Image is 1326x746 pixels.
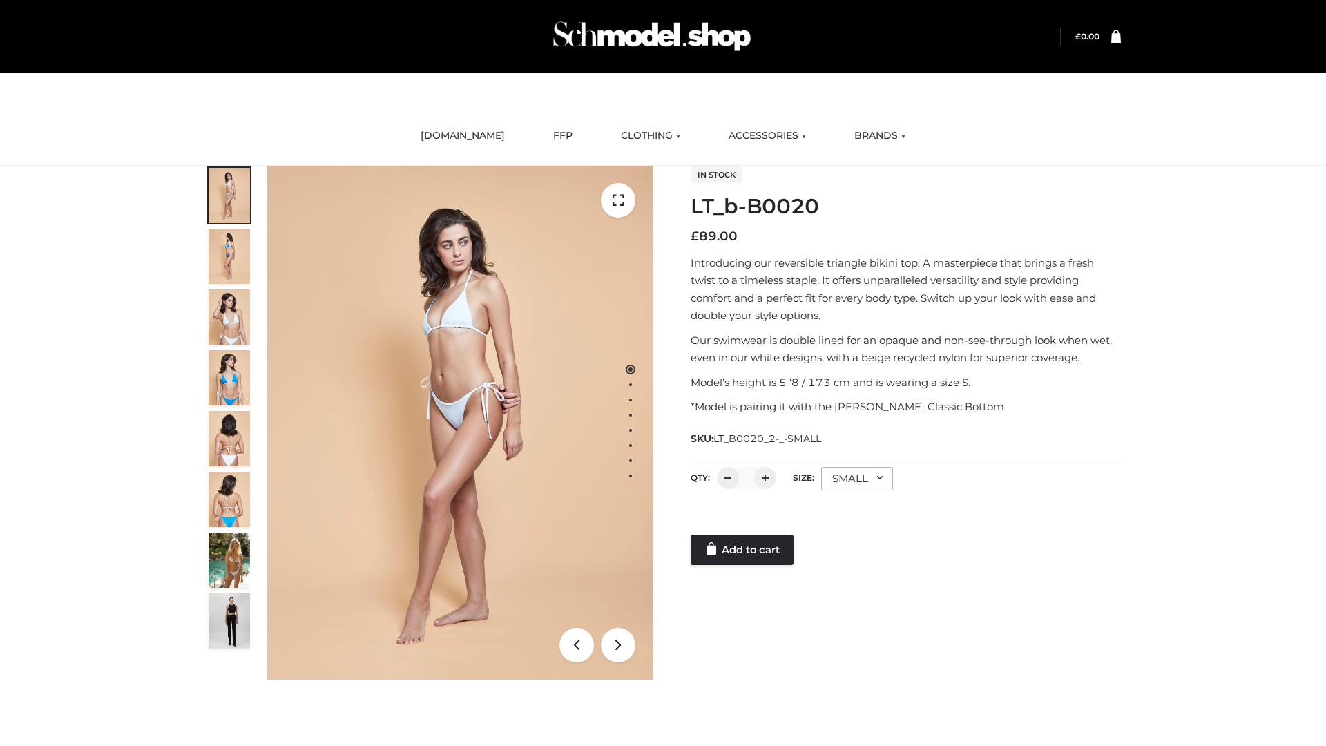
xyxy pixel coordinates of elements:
a: BRANDS [844,121,916,151]
img: ArielClassicBikiniTop_CloudNine_AzureSky_OW114ECO_1 [267,166,653,680]
p: Our swimwear is double lined for an opaque and non-see-through look when wet, even in our white d... [691,332,1121,367]
a: ACCESSORIES [718,121,816,151]
img: ArielClassicBikiniTop_CloudNine_AzureSky_OW114ECO_2-scaled.jpg [209,229,250,284]
img: Arieltop_CloudNine_AzureSky2.jpg [209,533,250,588]
img: ArielClassicBikiniTop_CloudNine_AzureSky_OW114ECO_1-scaled.jpg [209,168,250,223]
a: FFP [543,121,583,151]
p: Model’s height is 5 ‘8 / 173 cm and is wearing a size S. [691,374,1121,392]
span: £ [1075,31,1081,41]
bdi: 89.00 [691,229,738,244]
span: £ [691,229,699,244]
a: [DOMAIN_NAME] [410,121,515,151]
p: *Model is pairing it with the [PERSON_NAME] Classic Bottom [691,398,1121,416]
img: ArielClassicBikiniTop_CloudNine_AzureSky_OW114ECO_3-scaled.jpg [209,289,250,345]
bdi: 0.00 [1075,31,1099,41]
a: Add to cart [691,535,794,565]
span: LT_B0020_2-_-SMALL [713,432,821,445]
span: In stock [691,166,742,183]
label: QTY: [691,472,710,483]
h1: LT_b-B0020 [691,194,1121,219]
img: ArielClassicBikiniTop_CloudNine_AzureSky_OW114ECO_7-scaled.jpg [209,411,250,466]
img: 49df5f96394c49d8b5cbdcda3511328a.HD-1080p-2.5Mbps-49301101_thumbnail.jpg [209,593,250,649]
label: Size: [793,472,814,483]
img: ArielClassicBikiniTop_CloudNine_AzureSky_OW114ECO_4-scaled.jpg [209,350,250,405]
div: SMALL [821,467,893,490]
span: SKU: [691,430,823,447]
img: Schmodel Admin 964 [548,9,756,64]
p: Introducing our reversible triangle bikini top. A masterpiece that brings a fresh twist to a time... [691,254,1121,325]
a: CLOTHING [611,121,691,151]
img: ArielClassicBikiniTop_CloudNine_AzureSky_OW114ECO_8-scaled.jpg [209,472,250,527]
a: £0.00 [1075,31,1099,41]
